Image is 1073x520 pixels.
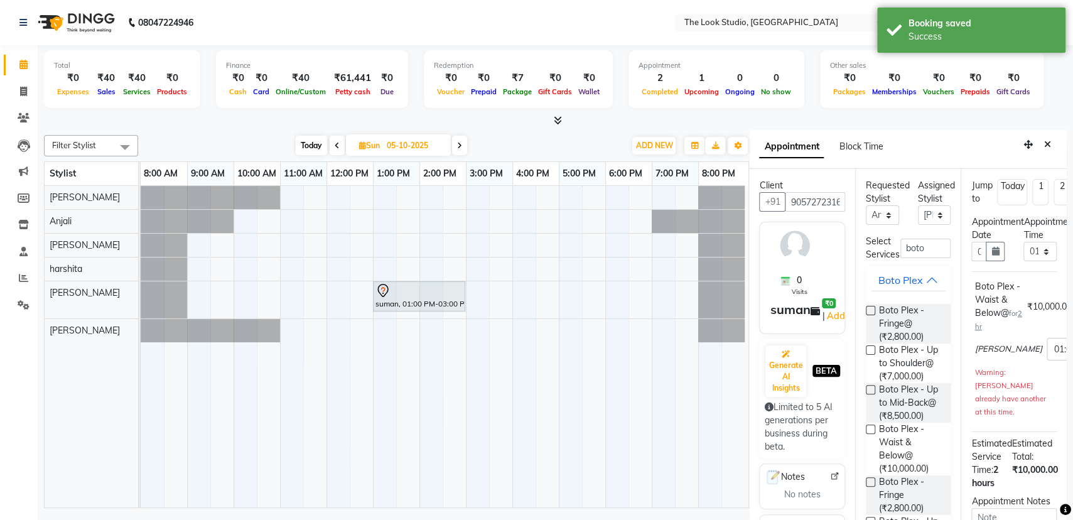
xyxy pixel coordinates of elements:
[758,71,794,85] div: 0
[971,495,1057,508] div: Appointment Notes
[513,165,553,183] a: 4:00 PM
[54,71,92,85] div: ₹0
[54,60,190,71] div: Total
[356,141,383,150] span: Sun
[154,71,190,85] div: ₹0
[699,165,738,183] a: 8:00 PM
[791,287,807,296] span: Visits
[759,192,785,212] button: +91
[50,239,120,251] span: [PERSON_NAME]
[332,87,374,96] span: Petty cash
[822,298,835,308] span: ₹0
[856,235,891,261] div: Select Services
[272,71,329,85] div: ₹40
[1027,300,1071,313] span: ₹10,000.00
[32,5,118,40] img: logo
[971,438,1011,475] span: Estimated Service Time:
[971,242,986,261] input: yyyy-mm-dd
[722,87,758,96] span: Ongoing
[559,165,599,183] a: 5:00 PM
[639,60,794,71] div: Appointment
[374,283,464,310] div: suman, 01:00 PM-03:00 PM, Boto Plex - Waist & Below@
[652,165,692,183] a: 7:00 PM
[758,87,794,96] span: No show
[866,179,899,205] div: Requested Stylist
[226,71,250,85] div: ₹0
[971,179,992,205] div: Jump to
[777,227,813,264] img: avatar
[765,469,804,485] span: Notes
[226,87,250,96] span: Cash
[765,345,806,397] button: Generate AI Insights
[920,71,957,85] div: ₹0
[764,401,840,453] div: Limited to 5 AI generations per business during beta.
[327,165,372,183] a: 12:00 PM
[797,274,802,287] span: 0
[606,165,645,183] a: 6:00 PM
[434,60,603,71] div: Redemption
[92,71,120,85] div: ₹40
[1023,215,1057,242] div: Appointment Time
[374,165,413,183] a: 1:00 PM
[226,60,398,71] div: Finance
[54,87,92,96] span: Expenses
[1000,180,1024,193] div: Today
[957,87,993,96] span: Prepaids
[383,136,446,155] input: 2025-10-05
[839,141,883,152] span: Block Time
[759,179,845,192] div: Client
[50,287,120,298] span: [PERSON_NAME]
[879,423,941,475] span: Boto Plex - Waist & Below@ (₹10,000.00)
[878,273,923,288] div: Boto Plex
[822,308,846,323] span: |
[575,87,603,96] span: Wallet
[759,136,824,158] span: Appointment
[974,368,1045,416] small: Warning: [PERSON_NAME] already have another at this time.
[879,304,941,344] span: Boto Plex - Fringe@ (₹2,800.00)
[830,60,1033,71] div: Other sales
[681,71,722,85] div: 1
[50,192,120,203] span: [PERSON_NAME]
[785,192,845,212] input: Search by Name/Mobile/Email/Code
[138,5,193,40] b: 08047224946
[993,71,1033,85] div: ₹0
[500,87,535,96] span: Package
[94,87,119,96] span: Sales
[420,165,460,183] a: 2:00 PM
[377,87,397,96] span: Due
[1011,438,1052,462] span: Estimated Total:
[154,87,190,96] span: Products
[639,71,681,85] div: 2
[918,179,951,205] div: Assigned Stylist
[824,308,846,323] a: Add
[971,215,1005,242] div: Appointment Date
[296,136,327,155] span: Today
[1054,179,1070,205] li: 2
[468,87,500,96] span: Prepaid
[52,140,96,150] span: Filter Stylist
[50,168,76,179] span: Stylist
[869,71,920,85] div: ₹0
[830,87,869,96] span: Packages
[50,215,72,227] span: Anjali
[535,87,575,96] span: Gift Cards
[188,165,228,183] a: 9:00 AM
[871,269,946,291] button: Boto Plex
[1011,464,1057,475] span: ₹10,000.00
[376,71,398,85] div: ₹0
[920,87,957,96] span: Vouchers
[639,87,681,96] span: Completed
[784,488,821,501] span: No notes
[879,475,941,515] span: Boto Plex - Fringe (₹2,800.00)
[434,71,468,85] div: ₹0
[535,71,575,85] div: ₹0
[272,87,329,96] span: Online/Custom
[681,87,722,96] span: Upcoming
[770,300,810,319] div: suman
[722,71,758,85] div: 0
[575,71,603,85] div: ₹0
[879,383,941,423] span: Boto Plex - Up to Mid-Back@ (₹8,500.00)
[120,87,154,96] span: Services
[329,71,376,85] div: ₹61,441
[635,141,672,150] span: ADD NEW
